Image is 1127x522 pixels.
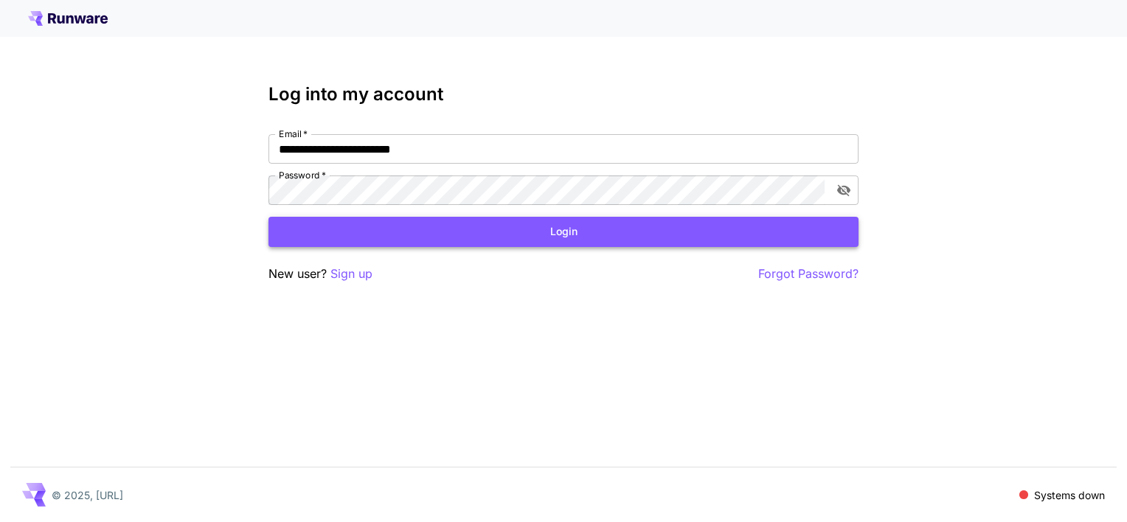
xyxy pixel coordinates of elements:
label: Password [279,169,326,181]
button: Forgot Password? [758,265,859,283]
button: Login [268,217,859,247]
button: toggle password visibility [830,177,857,203]
h3: Log into my account [268,84,859,105]
p: Systems down [1034,487,1105,503]
label: Email [279,128,308,140]
button: Sign up [330,265,372,283]
p: New user? [268,265,372,283]
p: © 2025, [URL] [52,487,123,503]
